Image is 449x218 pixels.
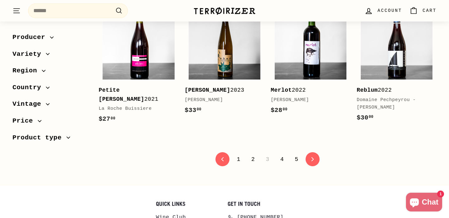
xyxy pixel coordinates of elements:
[248,154,258,165] a: 2
[357,96,430,111] div: Domaine Pechpeyrou - [PERSON_NAME]
[357,114,374,121] span: $30
[12,116,38,126] span: Price
[357,87,378,93] b: Reblum
[283,107,287,112] sup: 00
[357,4,437,129] a: Reblum2022Domaine Pechpeyrou - [PERSON_NAME]
[12,114,89,131] button: Price
[12,82,46,93] span: Country
[185,86,258,95] div: 2023
[12,47,89,64] button: Variety
[271,96,344,104] div: [PERSON_NAME]
[99,115,115,123] span: $27
[404,193,444,213] inbox-online-store-chat: Shopify online store chat
[156,201,221,207] h2: Quick links
[99,86,172,104] div: 2021
[99,87,144,102] b: Petite [PERSON_NAME]
[99,105,172,113] div: La Roche Buissiere
[291,154,302,165] a: 5
[357,86,430,95] div: 2022
[12,131,89,148] button: Product type
[197,107,201,112] sup: 00
[12,32,50,43] span: Producer
[185,96,258,104] div: [PERSON_NAME]
[12,64,89,81] button: Region
[228,201,293,207] h2: Get in touch
[406,2,440,20] a: Cart
[271,107,287,114] span: $28
[185,107,201,114] span: $33
[271,87,292,93] b: Merlot
[378,7,402,14] span: Account
[369,115,373,119] sup: 00
[12,81,89,98] button: Country
[233,154,244,165] a: 1
[361,2,406,20] a: Account
[12,133,66,143] span: Product type
[271,86,344,95] div: 2022
[271,4,350,122] a: Merlot2022[PERSON_NAME]
[422,7,437,14] span: Cart
[12,65,42,76] span: Region
[185,87,230,93] b: [PERSON_NAME]
[262,154,273,165] span: 3
[12,31,89,47] button: Producer
[12,49,46,60] span: Variety
[277,154,287,165] a: 4
[111,116,115,121] sup: 00
[12,99,46,109] span: Vintage
[99,4,178,131] a: Petite [PERSON_NAME]2021La Roche Buissiere
[185,4,264,122] a: [PERSON_NAME]2023[PERSON_NAME]
[12,97,89,114] button: Vintage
